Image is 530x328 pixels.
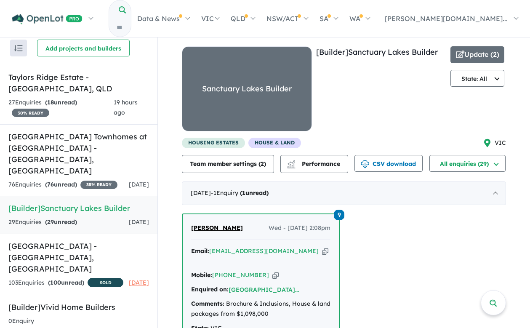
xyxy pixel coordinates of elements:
[131,4,195,33] a: Data & News
[242,189,245,197] span: 1
[37,40,130,56] button: Add projects and builders
[8,98,114,118] div: 27 Enquir ies
[376,4,524,33] a: [PERSON_NAME][DOMAIN_NAME]...
[334,209,344,220] a: 9
[191,247,209,255] strong: Email:
[191,285,229,293] strong: Enquired on:
[195,4,225,33] a: VIC
[202,83,292,96] div: Sanctuary Lakes Builder
[314,4,344,33] a: SA
[129,279,149,286] span: [DATE]
[129,181,149,188] span: [DATE]
[354,155,423,172] button: CSV download
[8,72,149,94] h5: Taylors Ridge Estate - [GEOGRAPHIC_DATA] , QLD
[261,160,264,168] span: 2
[182,138,245,148] span: housing estates
[495,138,506,148] span: VIC
[191,299,330,319] div: Brochure & Inclusions, House & land packages from $1,098,000
[8,180,117,190] div: 76 Enquir ies
[14,45,23,51] img: sort.svg
[47,181,54,188] span: 76
[450,70,504,87] button: State: All
[182,46,312,138] a: Sanctuary Lakes Builder
[191,300,224,307] strong: Comments:
[288,160,340,168] span: Performance
[182,181,506,205] div: [DATE]
[385,14,508,23] span: [PERSON_NAME][DOMAIN_NAME]...
[45,181,77,188] strong: ( unread)
[269,223,330,233] span: Wed - [DATE] 2:08pm
[191,224,243,232] span: [PERSON_NAME]
[109,19,129,37] input: Try estate name, suburb, builder or developer
[191,223,243,233] a: [PERSON_NAME]
[280,155,348,173] button: Performance
[288,160,295,165] img: line-chart.svg
[322,247,328,256] button: Copy
[182,155,274,173] button: Team member settings (2)
[88,278,123,287] span: SOLD
[47,218,54,226] span: 29
[45,99,77,106] strong: ( unread)
[287,163,296,168] img: bar-chart.svg
[8,131,149,176] h5: [GEOGRAPHIC_DATA] Townhomes at [GEOGRAPHIC_DATA] - [GEOGRAPHIC_DATA] , [GEOGRAPHIC_DATA]
[212,271,269,279] a: [PHONE_NUMBER]
[209,247,319,255] a: [EMAIL_ADDRESS][DOMAIN_NAME]
[80,181,117,189] span: 35 % READY
[8,316,34,326] div: 0 Enquir y
[261,4,314,33] a: NSW/ACT
[225,4,261,33] a: QLD
[8,240,149,275] h5: [GEOGRAPHIC_DATA] - [GEOGRAPHIC_DATA] , [GEOGRAPHIC_DATA]
[129,218,149,226] span: [DATE]
[450,46,504,63] button: Update (2)
[48,279,84,286] strong: ( unread)
[8,203,149,214] h5: [Builder] Sanctuary Lakes Builder
[191,271,212,279] strong: Mobile:
[334,210,344,220] span: 9
[361,160,369,168] img: download icon
[12,14,83,24] img: Openlot PRO Logo White
[429,155,506,172] button: All enquiries (29)
[8,217,77,227] div: 29 Enquir ies
[8,278,123,288] div: 103 Enquir ies
[114,99,138,116] span: 19 hours ago
[50,279,61,286] span: 100
[211,189,269,197] span: - 1 Enquir y
[229,286,299,293] a: [GEOGRAPHIC_DATA]...
[248,138,301,148] span: House & Land
[272,271,279,280] button: Copy
[8,301,149,313] h5: [Builder] Vivid Home Builders
[12,109,49,117] span: 30 % READY
[344,4,376,33] a: WA
[47,99,54,106] span: 18
[316,47,438,57] a: [Builder]Sanctuary Lakes Builder
[240,189,269,197] strong: ( unread)
[45,218,77,226] strong: ( unread)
